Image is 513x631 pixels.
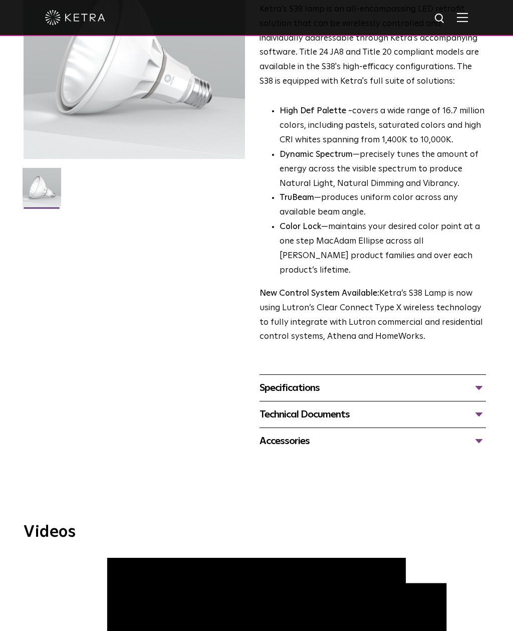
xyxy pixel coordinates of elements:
strong: TruBeam [280,193,314,202]
li: —produces uniform color across any available beam angle. [280,191,486,220]
p: Ketra’s S38 Lamp is now using Lutron’s Clear Connect Type X wireless technology to fully integrat... [260,287,486,345]
strong: Dynamic Spectrum [280,150,353,159]
img: Hamburger%20Nav.svg [457,13,468,22]
p: covers a wide range of 16.7 million colors, including pastels, saturated colors and high CRI whit... [280,104,486,148]
h3: Videos [24,524,489,540]
img: ketra-logo-2019-white [45,10,105,25]
strong: High Def Palette - [280,107,352,115]
div: Accessories [260,433,486,449]
div: Specifications [260,380,486,396]
li: —precisely tunes the amount of energy across the visible spectrum to produce Natural Light, Natur... [280,148,486,191]
img: search icon [434,13,446,25]
strong: New Control System Available: [260,289,379,298]
strong: Color Lock [280,223,321,231]
p: Ketra’s S38 lamp is an all-encompassing LED retrofit solution that can be wirelessly controlled a... [260,3,486,89]
img: S38-Lamp-Edison-2021-Web-Square [23,168,61,214]
li: —maintains your desired color point at a one step MacAdam Ellipse across all [PERSON_NAME] produc... [280,220,486,278]
div: Technical Documents [260,406,486,423]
